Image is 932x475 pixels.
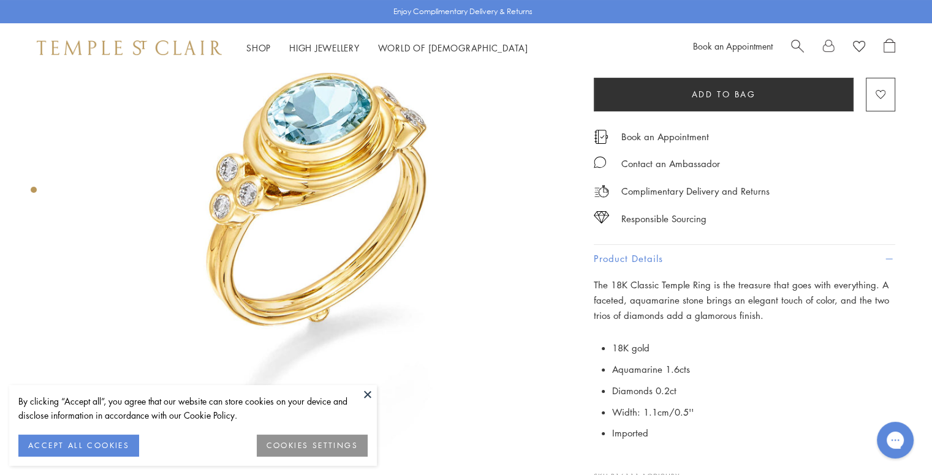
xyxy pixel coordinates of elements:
li: Imported [612,422,895,444]
span: Add to bag [692,88,756,101]
a: Book an Appointment [693,40,773,52]
button: Add to bag [594,78,854,111]
nav: Main navigation [246,40,528,56]
a: View Wishlist [853,39,865,57]
li: Width: 1.1cm/0.5'' [612,402,895,423]
p: Enjoy Complimentary Delivery & Returns [393,6,532,18]
a: Book an Appointment [621,130,709,143]
li: Diamonds 0.2ct [612,380,895,402]
div: By clicking “Accept all”, you agree that our website can store cookies on your device and disclos... [18,394,368,422]
li: Aquamarine 1.6cts [612,359,895,380]
button: Product Details [594,245,895,272]
img: icon_appointment.svg [594,130,608,144]
button: COOKIES SETTINGS [257,435,368,457]
p: The 18K Classic Temple Ring is the treasure that goes with everything. A faceted, aquamarine ston... [594,277,895,323]
a: High JewelleryHigh Jewellery [289,42,360,54]
img: icon_sourcing.svg [594,211,609,223]
button: ACCEPT ALL COOKIES [18,435,139,457]
a: Search [791,39,804,57]
div: Contact an Ambassador [621,156,720,171]
a: Open Shopping Bag [884,39,895,57]
img: Temple St. Clair [37,40,222,55]
li: 18K gold [612,337,895,359]
div: Product gallery navigation [31,184,37,203]
img: icon_delivery.svg [594,184,609,199]
p: Complimentary Delivery and Returns [621,184,770,199]
a: ShopShop [246,42,271,54]
iframe: Gorgias live chat messenger [871,417,920,463]
div: Responsible Sourcing [621,211,707,226]
a: World of [DEMOGRAPHIC_DATA]World of [DEMOGRAPHIC_DATA] [378,42,528,54]
img: MessageIcon-01_2.svg [594,156,606,168]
